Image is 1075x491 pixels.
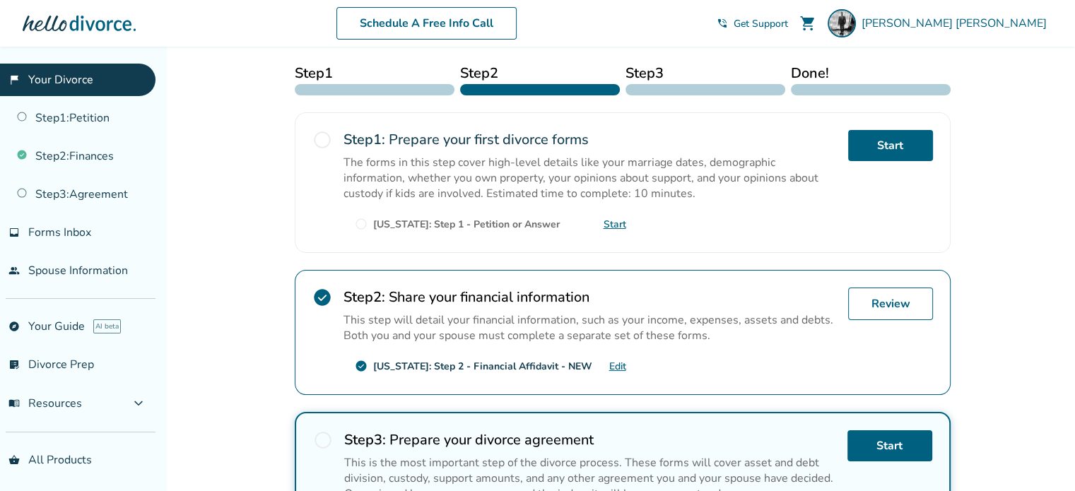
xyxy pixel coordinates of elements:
h2: Share your financial information [343,288,837,307]
span: check_circle [355,360,368,372]
span: list_alt_check [8,359,20,370]
iframe: Chat Widget [1004,423,1075,491]
strong: Step 2 : [343,288,385,307]
span: Forms Inbox [28,225,91,240]
a: Start [848,130,933,161]
span: phone_in_talk [717,18,728,29]
a: Edit [609,360,626,373]
a: Start [847,430,932,461]
span: Get Support [734,17,788,30]
span: flag_2 [8,74,20,85]
strong: Step 3 : [344,430,386,449]
a: Start [604,218,626,231]
a: Review [848,288,933,320]
strong: Step 1 : [343,130,385,149]
span: Step 3 [625,63,785,84]
span: expand_more [130,395,147,412]
img: Jake Livingston [828,9,856,37]
span: inbox [8,227,20,238]
span: Done! [791,63,951,84]
h2: Prepare your first divorce forms [343,130,837,149]
span: radio_button_unchecked [312,130,332,150]
span: [PERSON_NAME] [PERSON_NAME] [862,16,1052,31]
span: menu_book [8,398,20,409]
span: AI beta [93,319,121,333]
p: This step will detail your financial information, such as your income, expenses, assets and debts... [343,312,837,343]
span: Step 1 [295,63,454,84]
p: The forms in this step cover high-level details like your marriage dates, demographic information... [343,155,837,201]
span: shopping_basket [8,454,20,466]
div: [US_STATE]: Step 1 - Petition or Answer [373,218,560,231]
span: explore [8,321,20,332]
span: Resources [8,396,82,411]
span: shopping_cart [799,15,816,32]
span: Step 2 [460,63,620,84]
a: Schedule A Free Info Call [336,7,517,40]
span: radio_button_unchecked [313,430,333,450]
span: people [8,265,20,276]
h2: Prepare your divorce agreement [344,430,836,449]
span: radio_button_unchecked [355,218,368,230]
a: phone_in_talkGet Support [717,17,788,30]
span: check_circle [312,288,332,307]
div: [US_STATE]: Step 2 - Financial Affidavit - NEW [373,360,592,373]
